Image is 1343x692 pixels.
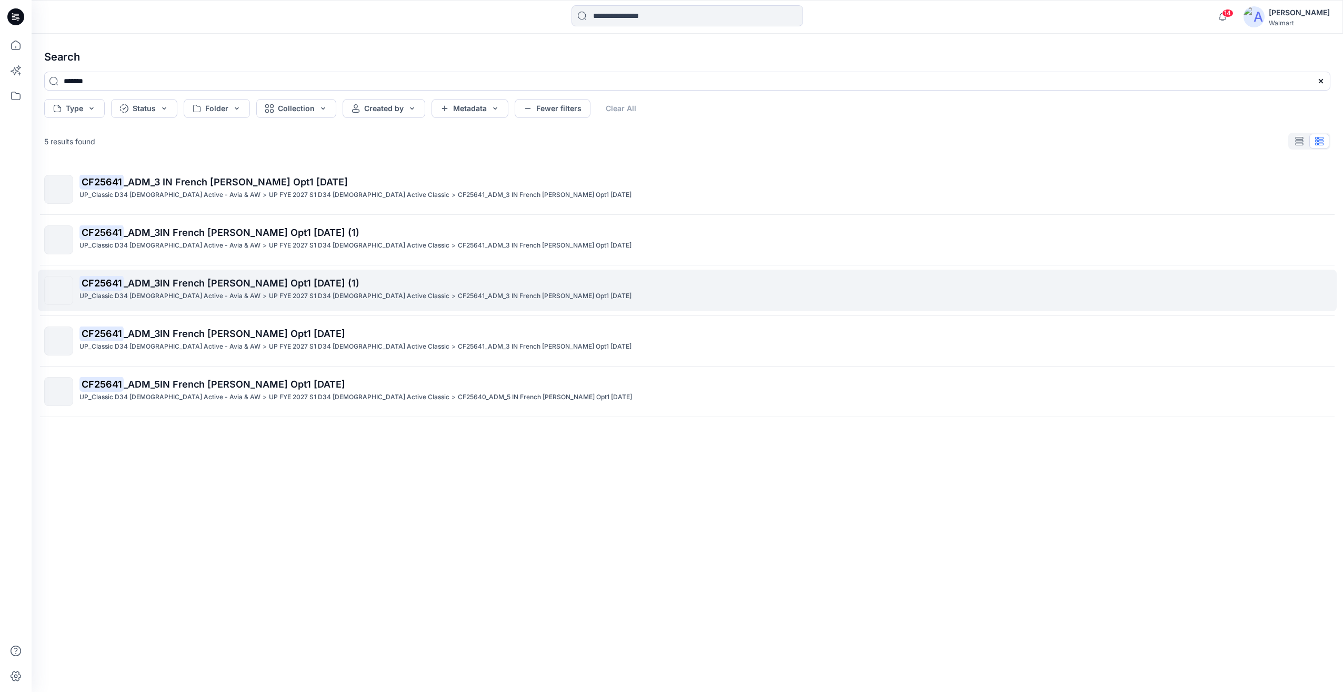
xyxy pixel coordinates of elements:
button: Metadata [432,99,508,118]
p: > [452,392,456,403]
p: > [263,190,267,201]
p: UP_Classic D34 Ladies Active - Avia & AW [79,392,260,403]
p: UP FYE 2027 S1 D34 Ladies Active Classic [269,291,449,302]
span: 14 [1222,9,1234,17]
button: Type [44,99,105,118]
p: UP_Classic D34 Ladies Active - Avia & AW [79,240,260,251]
button: Created by [343,99,425,118]
p: CF25641_ADM_3 IN French Terry Short Opt1 10MAY25 [458,190,632,201]
p: UP FYE 2027 S1 D34 Ladies Active Classic [269,240,449,251]
div: Walmart [1269,19,1330,27]
button: Fewer filters [515,99,590,118]
p: UP FYE 2027 S1 D34 Ladies Active Classic [269,341,449,352]
span: _ADM_3IN French [PERSON_NAME] Opt1 [DATE] (1) [124,227,359,238]
button: Collection [256,99,336,118]
mark: CF25641 [79,326,124,341]
p: UP_Classic D34 Ladies Active - Avia & AW [79,190,260,201]
a: CF25641_ADM_3IN French [PERSON_NAME] Opt1 [DATE]UP_Classic D34 [DEMOGRAPHIC_DATA] Active - Avia &... [38,320,1337,362]
a: CF25641_ADM_3IN French [PERSON_NAME] Opt1 [DATE] (1)UP_Classic D34 [DEMOGRAPHIC_DATA] Active - Av... [38,270,1337,311]
span: _ADM_3IN French [PERSON_NAME] Opt1 [DATE] (1) [124,278,359,289]
p: CF25641_ADM_3 IN French Terry Short Opt1 10MAY25 [458,291,632,302]
p: > [263,291,267,302]
mark: CF25641 [79,225,124,240]
mark: CF25641 [79,275,124,290]
span: _ADM_5IN French [PERSON_NAME] Opt1 [DATE] [124,379,345,390]
span: _ADM_3 IN French [PERSON_NAME] Opt1 [DATE] [124,176,348,187]
p: UP_Classic D34 Ladies Active - Avia & AW [79,291,260,302]
img: avatar [1244,6,1265,27]
p: > [452,291,456,302]
a: CF25641_ADM_3IN French [PERSON_NAME] Opt1 [DATE] (1)UP_Classic D34 [DEMOGRAPHIC_DATA] Active - Av... [38,219,1337,261]
p: 5 results found [44,136,95,147]
a: CF25641_ADM_5IN French [PERSON_NAME] Opt1 [DATE]UP_Classic D34 [DEMOGRAPHIC_DATA] Active - Avia &... [38,371,1337,412]
button: Status [111,99,177,118]
p: > [263,341,267,352]
p: UP FYE 2027 S1 D34 Ladies Active Classic [269,190,449,201]
h4: Search [36,42,1339,72]
p: UP_Classic D34 Ladies Active - Avia & AW [79,341,260,352]
a: CF25641_ADM_3 IN French [PERSON_NAME] Opt1 [DATE]UP_Classic D34 [DEMOGRAPHIC_DATA] Active - Avia ... [38,169,1337,210]
p: > [263,240,267,251]
button: Folder [184,99,250,118]
div: [PERSON_NAME] [1269,6,1330,19]
mark: CF25641 [79,174,124,189]
p: UP FYE 2027 S1 D34 Ladies Active Classic [269,392,449,403]
p: CF25641_ADM_3 IN French Terry Short Opt1 10MAY25 [458,341,632,352]
mark: CF25641 [79,377,124,391]
p: > [452,341,456,352]
p: CF25641_ADM_3 IN French Terry Short Opt1 10MAY25 [458,240,632,251]
span: _ADM_3IN French [PERSON_NAME] Opt1 [DATE] [124,328,345,339]
p: > [452,190,456,201]
p: CF25640_ADM_5 IN French Terry Short Opt1 10May25 [458,392,632,403]
p: > [452,240,456,251]
p: > [263,392,267,403]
